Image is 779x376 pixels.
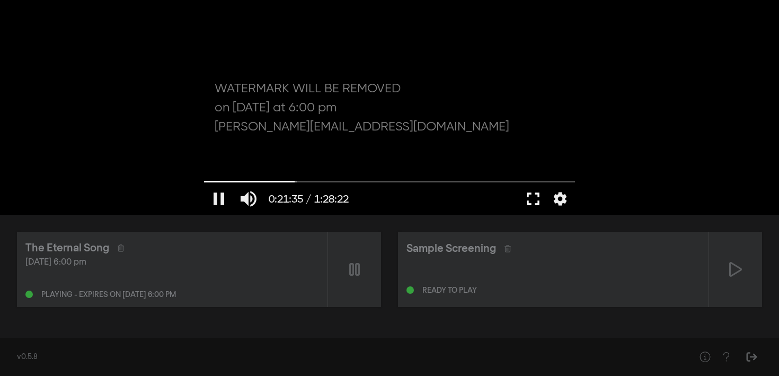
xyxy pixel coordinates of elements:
div: Ready to play [422,287,477,294]
button: Pause [204,183,234,215]
button: Mute [234,183,263,215]
div: [DATE] 6:00 pm [25,256,319,269]
div: The Eternal Song [25,240,109,256]
button: Help [715,346,737,368]
div: v0.5.8 [17,352,673,363]
button: Full screen [518,183,548,215]
button: Sign Out [741,346,762,368]
div: Sample Screening [406,241,496,257]
button: More settings [548,183,572,215]
button: Help [694,346,715,368]
button: 0:21:35 / 1:28:22 [263,183,354,215]
div: Playing - expires on [DATE] 6:00 pm [41,291,176,299]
